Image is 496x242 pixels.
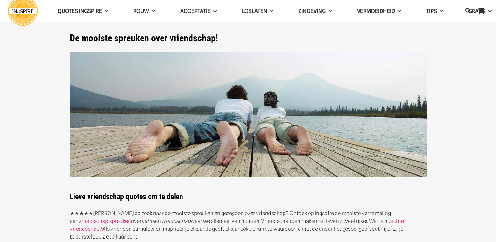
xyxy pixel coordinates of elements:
strong: Lieve vriendschap quotes om te delen [70,192,183,201]
a: vriendschap spreuken [79,218,131,224]
a: TIPS [414,3,456,19]
a: ROUW [121,3,168,19]
span: Acceptatie [180,8,211,14]
p: [PERSON_NAME] op zoek naar de mooiste spreuken en gezegden over vriendschap? Ontdek op Ingspire d... [70,209,427,241]
img: Spreuken over vriendschap voor vrienden om te delen! - kijk op ingspire.nl [70,52,427,178]
span: Loslaten [242,8,267,14]
span: TIPS [426,8,437,14]
span: Vriendschappen maken [261,218,317,224]
span: QUOTES INGSPIRE [58,8,102,14]
a: echte vriendschap? [70,218,404,232]
a: Zoeken [462,3,474,18]
strong: ★★★★★ [70,210,93,216]
a: Loslaten [229,3,286,19]
a: VERMOEIDHEID [345,3,414,19]
span: VERMOEIDHEID [357,8,395,14]
span: GRATIS [468,8,486,14]
a: Zingeving [286,3,345,19]
em: liefde [141,218,155,224]
span: Zingeving [298,8,326,14]
em: vriendschap [161,218,191,224]
a: Acceptatie [168,3,229,19]
a: QUOTES INGSPIRE [45,3,121,19]
h1: De mooiste spreuken over vriendschap! [70,33,427,44]
span: ROUW [133,8,149,14]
